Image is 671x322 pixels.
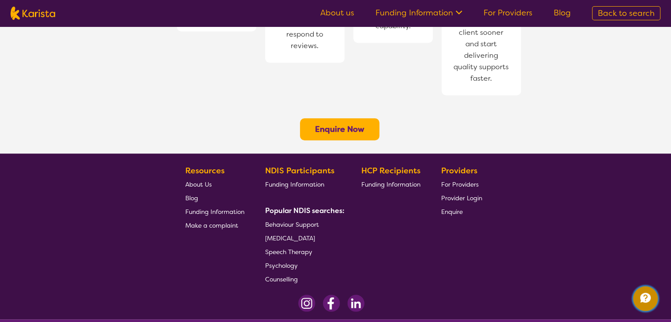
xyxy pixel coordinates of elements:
button: Enquire Now [300,118,379,140]
a: Make a complaint [185,218,244,232]
a: Psychology [265,258,341,272]
b: Resources [185,165,225,176]
a: Funding Information [375,7,462,18]
b: Popular NDIS searches: [265,206,345,215]
a: Blog [185,191,244,205]
a: Funding Information [265,177,341,191]
a: [MEDICAL_DATA] [265,231,341,245]
span: Back to search [598,8,655,19]
a: Funding Information [185,205,244,218]
img: LinkedIn [347,295,364,312]
img: Instagram [298,295,315,312]
b: NDIS Participants [265,165,334,176]
a: Back to search [592,6,660,20]
span: Counselling [265,275,298,283]
a: Provider Login [441,191,482,205]
a: For Providers [484,7,532,18]
a: Speech Therapy [265,245,341,258]
a: Enquire Now [315,124,364,135]
a: About us [320,7,354,18]
span: About Us [185,180,212,188]
a: Counselling [265,272,341,286]
img: Facebook [322,295,340,312]
img: Karista logo [11,7,55,20]
span: Speech Therapy [265,248,312,256]
b: Providers [441,165,477,176]
b: HCP Recipients [361,165,420,176]
span: Behaviour Support [265,221,319,228]
span: Psychology [265,262,298,270]
a: Funding Information [361,177,420,191]
span: For Providers [441,180,479,188]
button: Channel Menu [633,286,658,311]
span: Funding Information [185,208,244,216]
a: For Providers [441,177,482,191]
a: Blog [554,7,571,18]
a: Behaviour Support [265,217,341,231]
span: Make a complaint [185,221,238,229]
span: Provider Login [441,194,482,202]
a: Enquire [441,205,482,218]
a: About Us [185,177,244,191]
span: Enquire [441,208,463,216]
span: Funding Information [265,180,324,188]
span: Funding Information [361,180,420,188]
span: Blog [185,194,198,202]
span: [MEDICAL_DATA] [265,234,315,242]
